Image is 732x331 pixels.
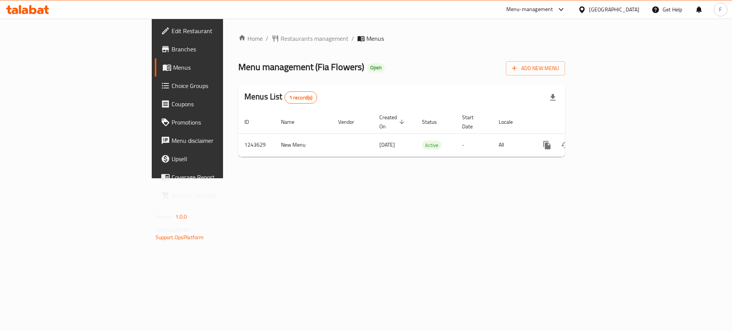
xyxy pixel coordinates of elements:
[172,136,268,145] span: Menu disclaimer
[719,5,722,14] span: F
[172,26,268,35] span: Edit Restaurant
[271,34,348,43] a: Restaurants management
[538,136,556,154] button: more
[172,81,268,90] span: Choice Groups
[366,34,384,43] span: Menus
[238,110,617,157] table: enhanced table
[493,133,532,157] td: All
[155,168,274,186] a: Coverage Report
[532,110,617,134] th: Actions
[175,212,187,222] span: 1.0.0
[172,99,268,109] span: Coupons
[244,91,317,104] h2: Menus List
[155,95,274,113] a: Coupons
[155,22,274,40] a: Edit Restaurant
[155,40,274,58] a: Branches
[156,225,191,235] span: Get support on:
[172,191,268,200] span: Grocery Checklist
[284,91,318,104] div: Total records count
[155,186,274,205] a: Grocery Checklist
[285,94,317,101] span: 1 record(s)
[422,117,447,126] span: Status
[499,117,523,126] span: Locale
[281,117,304,126] span: Name
[589,5,639,14] div: [GEOGRAPHIC_DATA]
[379,113,407,131] span: Created On
[556,136,575,154] button: Change Status
[244,117,259,126] span: ID
[462,113,483,131] span: Start Date
[155,150,274,168] a: Upsell
[512,64,559,73] span: Add New Menu
[156,212,174,222] span: Version:
[172,154,268,163] span: Upsell
[155,58,274,77] a: Menus
[544,88,562,107] div: Export file
[156,232,204,242] a: Support.OpsPlatform
[155,77,274,95] a: Choice Groups
[172,173,268,182] span: Coverage Report
[281,34,348,43] span: Restaurants management
[379,140,395,150] span: [DATE]
[275,133,332,157] td: New Menu
[367,64,385,71] span: Open
[456,133,493,157] td: -
[506,5,553,14] div: Menu-management
[155,113,274,131] a: Promotions
[172,118,268,127] span: Promotions
[367,63,385,72] div: Open
[422,141,441,150] span: Active
[338,117,364,126] span: Vendor
[173,63,268,72] span: Menus
[238,34,565,43] nav: breadcrumb
[352,34,354,43] li: /
[238,58,364,75] span: Menu management ( Fia Flowers )
[172,45,268,54] span: Branches
[155,131,274,150] a: Menu disclaimer
[506,61,565,75] button: Add New Menu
